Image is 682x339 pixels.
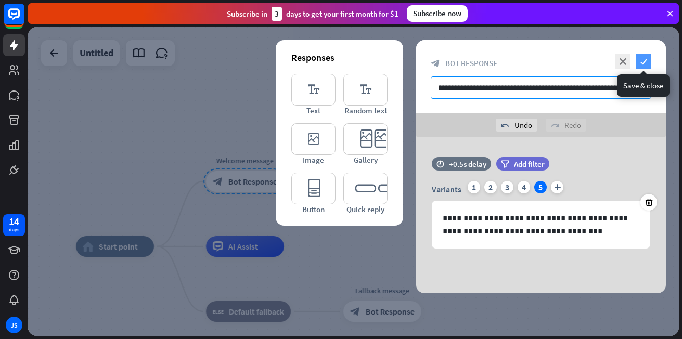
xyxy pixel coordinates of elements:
div: 1 [468,181,480,193]
i: close [615,54,630,69]
div: days [9,226,19,233]
div: 3 [501,181,513,193]
a: 14 days [3,214,25,236]
span: Variants [432,184,461,194]
div: +0.5s delay [449,159,486,169]
div: 2 [484,181,497,193]
i: filter [501,160,509,168]
div: Subscribe in days to get your first month for $1 [227,7,398,21]
i: time [436,160,444,167]
div: Undo [496,119,537,132]
div: 5 [534,181,547,193]
i: block_bot_response [431,59,440,68]
i: undo [501,121,509,129]
span: Bot Response [445,58,497,68]
div: 4 [518,181,530,193]
div: JS [6,317,22,333]
span: Add filter [514,159,545,169]
i: redo [551,121,559,129]
div: Redo [546,119,586,132]
i: plus [551,181,563,193]
div: 3 [272,7,282,21]
div: Subscribe now [407,5,468,22]
div: 14 [9,217,19,226]
i: check [636,54,651,69]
